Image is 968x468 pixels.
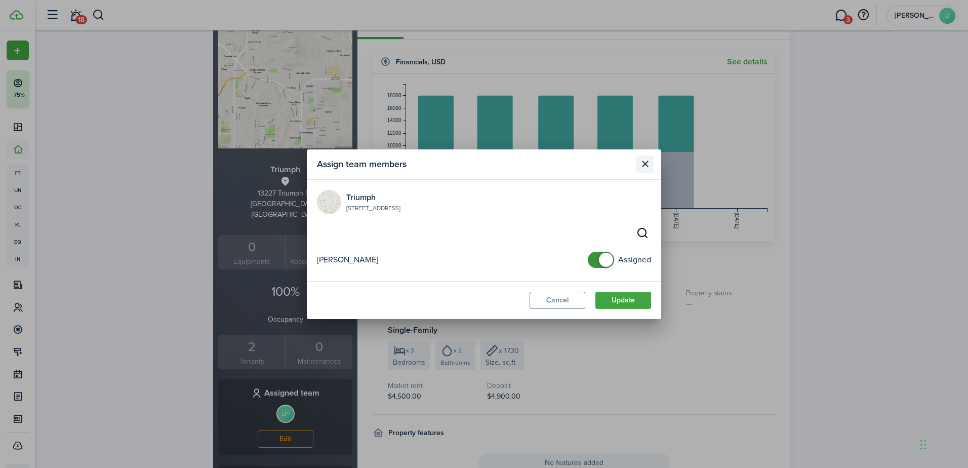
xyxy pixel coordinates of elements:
img: Property avatar [317,190,341,214]
button: Cancel [530,292,585,309]
input: Type here to search [634,224,651,242]
h4: Triumph [346,191,400,204]
div: Drag [920,430,926,460]
button: Update [595,292,651,309]
div: [STREET_ADDRESS] [346,204,400,213]
modal-title: Assign team members [317,154,634,174]
span: [PERSON_NAME] [317,254,378,266]
iframe: Chat Widget [799,359,968,468]
button: Close modal [636,155,654,173]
